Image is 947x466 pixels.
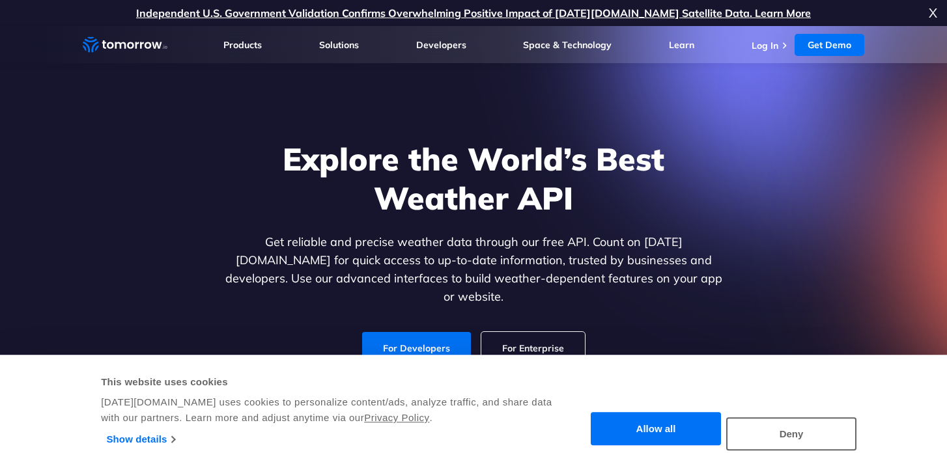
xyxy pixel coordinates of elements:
a: Developers [416,39,466,51]
h1: Explore the World’s Best Weather API [222,139,725,217]
a: Independent U.S. Government Validation Confirms Overwhelming Positive Impact of [DATE][DOMAIN_NAM... [136,7,811,20]
div: This website uses cookies [101,374,568,390]
a: Get Demo [795,34,864,56]
div: [DATE][DOMAIN_NAME] uses cookies to personalize content/ads, analyze traffic, and share data with... [101,394,568,426]
button: Deny [726,417,856,450]
a: Show details [107,430,175,449]
a: Space & Technology [523,39,612,51]
a: For Enterprise [481,332,585,364]
a: Privacy Policy [364,412,429,423]
a: Products [223,39,262,51]
a: For Developers [362,332,471,364]
a: Solutions [319,39,359,51]
p: Get reliable and precise weather data through our free API. Count on [DATE][DOMAIN_NAME] for quic... [222,233,725,306]
a: Home link [83,35,167,55]
button: Allow all [591,413,721,446]
a: Log In [752,40,778,51]
a: Learn [669,39,694,51]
